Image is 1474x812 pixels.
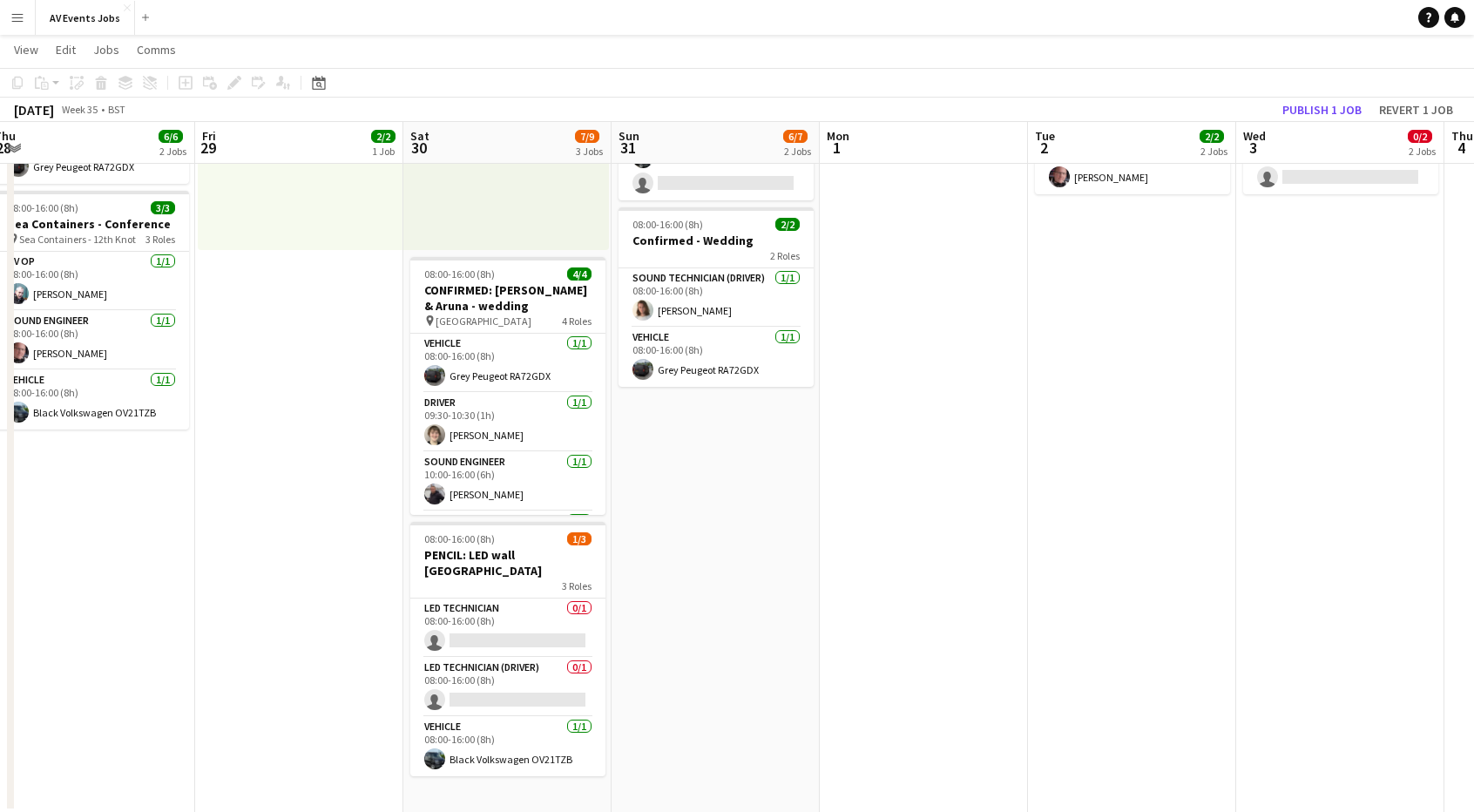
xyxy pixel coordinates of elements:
span: Jobs [93,42,119,58]
span: Week 35 [57,103,101,116]
a: Edit [49,38,83,61]
span: Comms [137,42,176,58]
div: BST [108,103,125,116]
button: AV Events Jobs [36,1,135,35]
a: View [7,38,45,61]
button: Publish 1 job [1275,98,1369,121]
span: Edit [56,42,76,58]
a: Jobs [86,38,126,61]
a: Comms [130,38,183,61]
span: View [14,42,38,58]
div: [DATE] [14,101,54,118]
button: Revert 1 job [1372,98,1460,121]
